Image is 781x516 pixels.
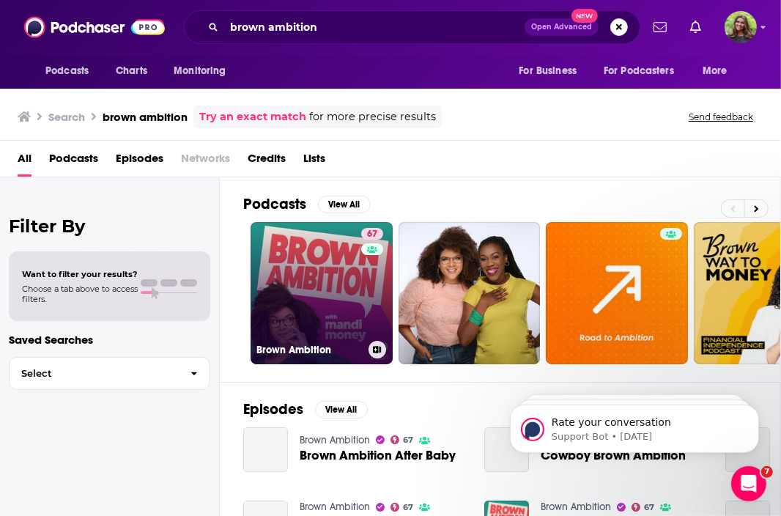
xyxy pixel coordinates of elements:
[403,437,413,443] span: 67
[251,222,393,364] a: 67Brown Ambition
[531,23,592,31] span: Open Advanced
[300,449,456,462] a: Brown Ambition After Baby
[103,110,188,124] h3: brown ambition
[309,108,436,125] span: for more precise results
[731,466,766,501] iframe: Intercom live chat
[390,503,414,512] a: 67
[684,15,707,40] a: Show notifications dropdown
[508,57,595,85] button: open menu
[525,18,599,36] button: Open AdvancedNew
[403,504,413,511] span: 67
[300,434,370,446] a: Brown Ambition
[181,147,230,177] span: Networks
[243,195,306,213] h2: Podcasts
[367,227,377,242] span: 67
[541,501,611,513] a: Brown Ambition
[45,61,89,81] span: Podcasts
[116,147,163,177] a: Episodes
[22,269,138,279] span: Want to filter your results?
[519,61,577,81] span: For Business
[199,108,306,125] a: Try an exact match
[9,215,210,237] h2: Filter By
[488,374,781,476] iframe: Intercom notifications message
[594,57,695,85] button: open menu
[256,344,363,356] h3: Brown Ambition
[184,10,640,44] div: Search podcasts, credits, & more...
[35,57,108,85] button: open menu
[761,466,773,478] span: 7
[224,15,525,39] input: Search podcasts, credits, & more...
[644,504,654,511] span: 67
[604,61,674,81] span: For Podcasters
[24,13,165,41] img: Podchaser - Follow, Share and Rate Podcasts
[243,400,368,419] a: EpisodesView All
[22,284,138,304] span: Choose a tab above to access filters.
[48,110,85,124] h3: Search
[303,147,325,177] a: Lists
[484,427,529,472] a: Cowboy Brown Ambition
[390,435,414,444] a: 67
[300,501,370,513] a: Brown Ambition
[9,357,210,390] button: Select
[725,11,757,43] img: User Profile
[116,61,147,81] span: Charts
[10,369,179,378] span: Select
[692,57,746,85] button: open menu
[725,11,757,43] button: Show profile menu
[49,147,98,177] a: Podcasts
[703,61,728,81] span: More
[571,9,598,23] span: New
[248,147,286,177] a: Credits
[18,147,32,177] a: All
[648,15,673,40] a: Show notifications dropdown
[163,57,245,85] button: open menu
[106,57,156,85] a: Charts
[243,195,371,213] a: PodcastsView All
[315,401,368,419] button: View All
[632,503,655,512] a: 67
[318,196,371,213] button: View All
[684,111,758,123] button: Send feedback
[174,61,226,81] span: Monitoring
[361,228,383,240] a: 67
[725,11,757,43] span: Logged in as reagan34226
[243,427,288,472] a: Brown Ambition After Baby
[243,400,303,419] h2: Episodes
[9,333,210,347] p: Saved Searches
